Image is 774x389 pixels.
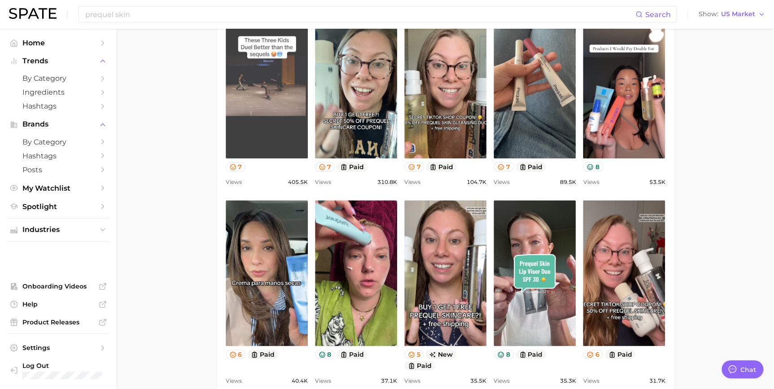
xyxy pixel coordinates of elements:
[7,36,109,50] a: Home
[226,350,246,359] button: 6
[377,177,397,188] span: 310.8k
[404,177,420,188] span: Views
[7,359,109,382] a: Log out. Currently logged in with e-mail david.lucas@loreal.com.
[583,177,599,188] span: Views
[22,102,94,110] span: Hashtags
[7,149,109,163] a: Hashtags
[381,376,397,386] span: 37.1k
[22,138,94,146] span: by Category
[315,162,335,171] button: 7
[22,166,94,174] span: Posts
[560,376,576,386] span: 35.3k
[22,57,94,65] span: Trends
[494,162,514,171] button: 7
[696,9,767,20] button: ShowUS Market
[84,7,635,22] input: Search here for a brand, industry, or ingredient
[583,376,599,386] span: Views
[315,350,335,359] button: 8
[7,135,109,149] a: by Category
[404,350,424,359] button: 5
[7,99,109,113] a: Hashtags
[22,74,94,83] span: by Category
[425,350,456,359] span: new
[583,350,603,359] button: 6
[247,350,278,359] button: paid
[721,12,755,17] span: US Market
[22,39,94,47] span: Home
[22,226,94,234] span: Industries
[404,361,435,370] button: paid
[22,152,94,160] span: Hashtags
[22,362,102,370] span: Log Out
[22,88,94,96] span: Ingredients
[22,282,94,290] span: Onboarding Videos
[7,163,109,177] a: Posts
[315,177,331,188] span: Views
[426,162,457,171] button: paid
[7,71,109,85] a: by Category
[7,181,109,195] a: My Watchlist
[516,350,547,359] button: paid
[226,162,246,171] button: 7
[649,376,665,386] span: 31.7k
[7,118,109,131] button: Brands
[404,376,420,386] span: Views
[470,376,486,386] span: 35.5k
[22,344,94,352] span: Settings
[583,162,603,171] button: 8
[292,376,308,386] span: 40.4k
[404,162,424,171] button: 7
[22,202,94,211] span: Spotlight
[22,184,94,192] span: My Watchlist
[649,177,665,188] span: 53.5k
[7,280,109,293] a: Onboarding Videos
[7,200,109,214] a: Spotlight
[337,350,367,359] button: paid
[9,8,57,19] img: SPATE
[645,10,671,19] span: Search
[494,350,514,359] button: 8
[7,85,109,99] a: Ingredients
[605,350,636,359] button: paid
[22,120,94,128] span: Brands
[7,297,109,311] a: Help
[226,376,242,386] span: Views
[516,162,547,171] button: paid
[7,341,109,354] a: Settings
[560,177,576,188] span: 89.5k
[226,177,242,188] span: Views
[337,162,367,171] button: paid
[494,376,510,386] span: Views
[7,54,109,68] button: Trends
[288,177,308,188] span: 405.5k
[22,318,94,326] span: Product Releases
[699,12,718,17] span: Show
[494,177,510,188] span: Views
[467,177,486,188] span: 104.7k
[7,315,109,329] a: Product Releases
[315,376,331,386] span: Views
[22,300,94,308] span: Help
[7,223,109,236] button: Industries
